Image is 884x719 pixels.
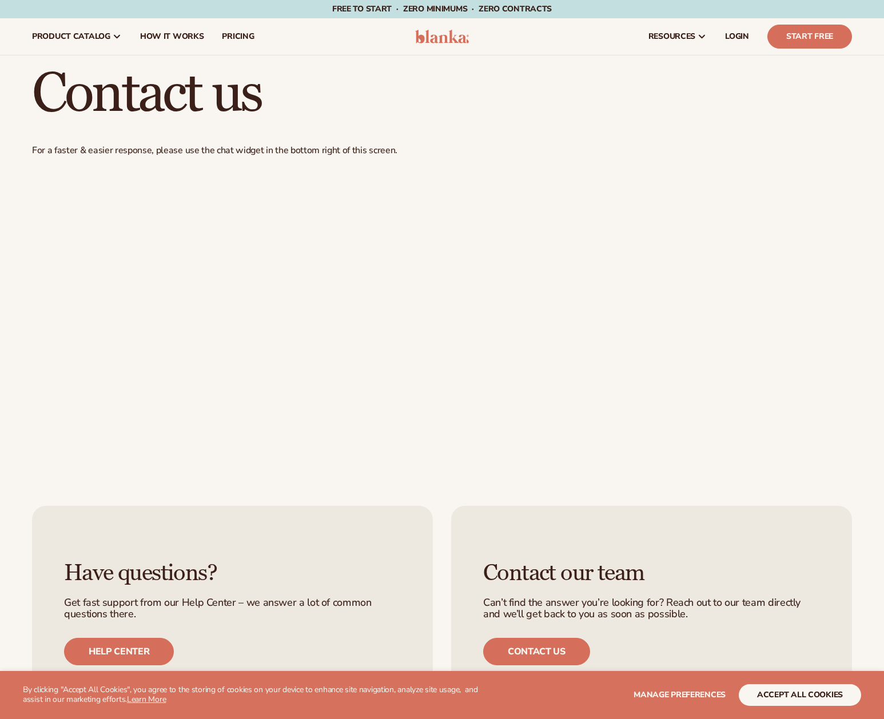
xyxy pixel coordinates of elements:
span: product catalog [32,32,110,41]
span: pricing [222,32,254,41]
img: logo [415,30,469,43]
button: accept all cookies [739,684,861,706]
h1: Contact us [32,67,852,122]
a: How It Works [131,18,213,55]
a: Contact us [483,638,590,665]
p: For a faster & easier response, please use the chat widget in the bottom right of this screen. [32,145,852,157]
a: resources [639,18,716,55]
p: Get fast support from our Help Center – we answer a lot of common questions there. [64,597,401,620]
h3: Contact our team [483,561,820,586]
a: Start Free [767,25,852,49]
span: resources [648,32,695,41]
p: By clicking "Accept All Cookies", you agree to the storing of cookies on your device to enhance s... [23,685,488,705]
button: Manage preferences [634,684,726,706]
h3: Have questions? [64,561,401,586]
a: product catalog [23,18,131,55]
a: Help center [64,638,174,665]
span: How It Works [140,32,204,41]
p: Can’t find the answer you’re looking for? Reach out to our team directly and we’ll get back to yo... [483,597,820,620]
a: LOGIN [716,18,758,55]
a: Learn More [127,694,166,705]
span: Free to start · ZERO minimums · ZERO contracts [332,3,552,14]
iframe: Contact Us Form [32,166,852,474]
span: Manage preferences [634,689,726,700]
span: LOGIN [725,32,749,41]
a: pricing [213,18,263,55]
